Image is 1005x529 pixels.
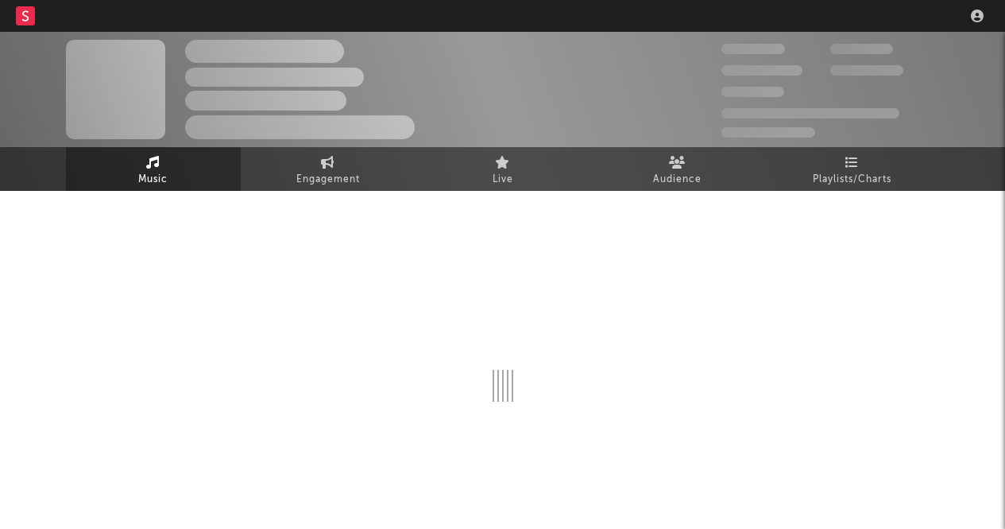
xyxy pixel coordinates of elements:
[721,87,784,97] span: 100,000
[493,170,513,189] span: Live
[765,147,940,191] a: Playlists/Charts
[296,170,360,189] span: Engagement
[590,147,765,191] a: Audience
[66,147,241,191] a: Music
[138,170,168,189] span: Music
[416,147,590,191] a: Live
[241,147,416,191] a: Engagement
[830,65,903,76] span: 1,000,000
[721,44,785,54] span: 300,000
[721,127,815,138] span: Jump Score: 85.0
[721,108,899,119] span: 50,000,000 Monthly Listeners
[813,170,891,189] span: Playlists/Charts
[721,65,802,76] span: 50,000,000
[830,44,893,54] span: 100,000
[653,170,702,189] span: Audience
